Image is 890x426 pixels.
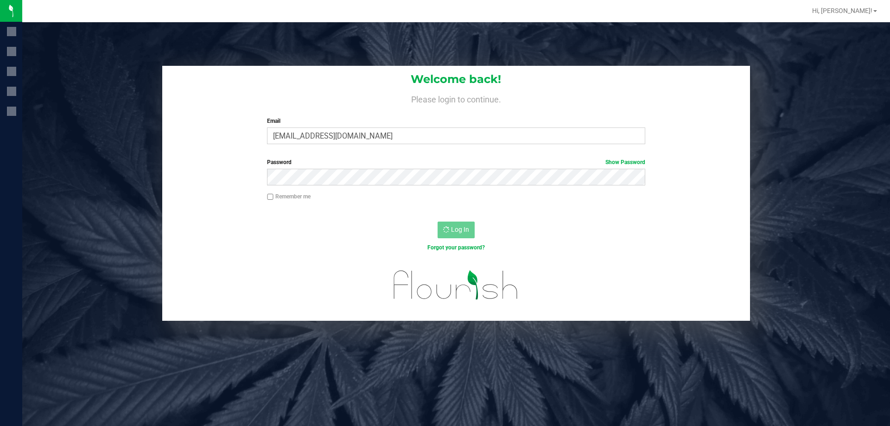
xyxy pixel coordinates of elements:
[267,192,311,201] label: Remember me
[162,73,750,85] h1: Welcome back!
[438,222,475,238] button: Log In
[162,93,750,104] h4: Please login to continue.
[267,194,273,200] input: Remember me
[427,244,485,251] a: Forgot your password?
[605,159,645,165] a: Show Password
[267,117,645,125] label: Email
[382,261,529,309] img: flourish_logo.svg
[451,226,469,233] span: Log In
[812,7,872,14] span: Hi, [PERSON_NAME]!
[267,159,292,165] span: Password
